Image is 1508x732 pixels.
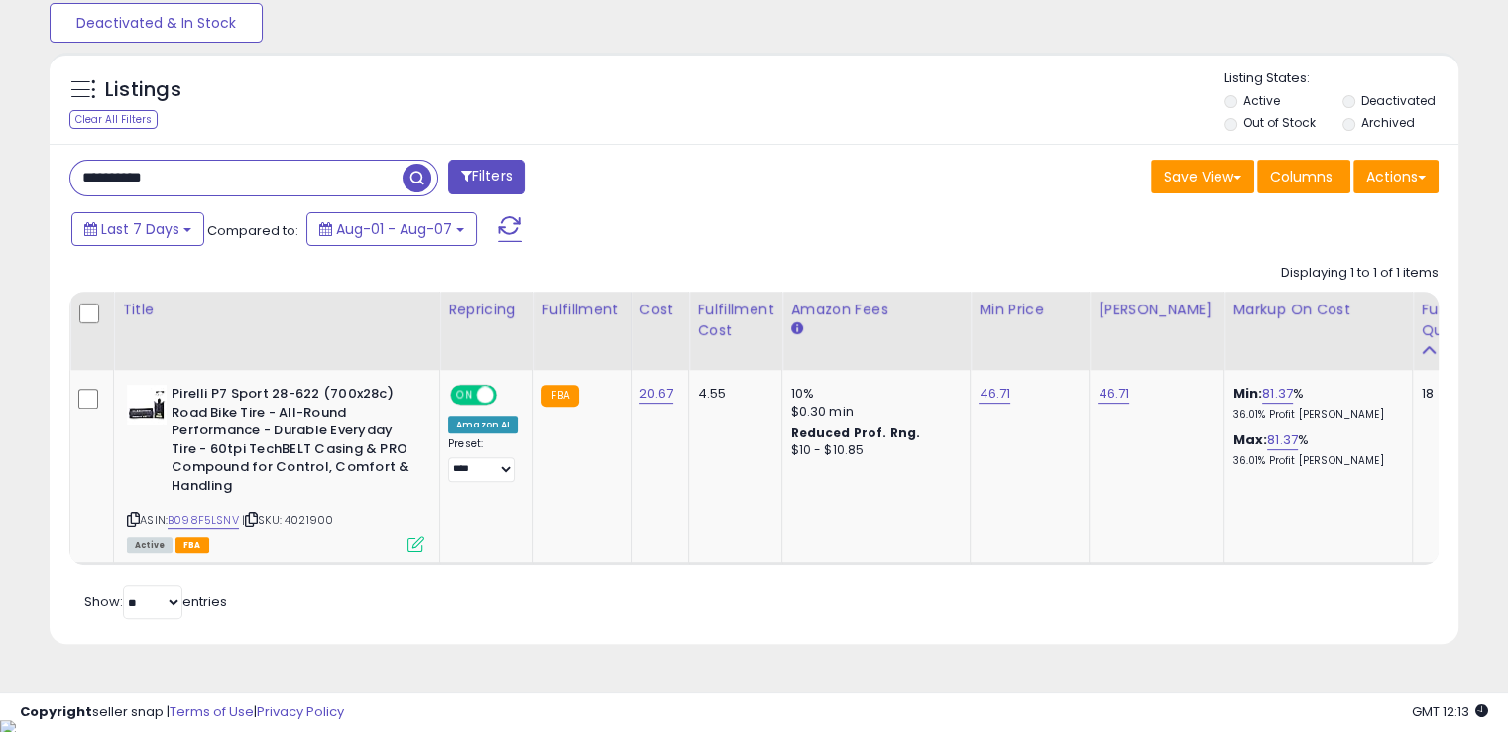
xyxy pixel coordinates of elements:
[639,384,674,404] a: 20.67
[1098,300,1216,320] div: [PERSON_NAME]
[336,219,452,239] span: Aug-01 - Aug-07
[494,387,525,404] span: OFF
[1232,385,1397,422] div: %
[1243,92,1280,109] label: Active
[168,512,239,529] a: B098F5LSNV
[105,76,181,104] h5: Listings
[172,385,412,500] b: Pirelli P7 Sport 28-622 (700x28c) Road Bike Tire - All-Round Performance - Durable Everyday Tire ...
[448,437,518,482] div: Preset:
[127,385,424,550] div: ASIN:
[1421,300,1489,341] div: Fulfillable Quantity
[979,384,1010,404] a: 46.71
[448,416,518,433] div: Amazon AI
[639,300,681,320] div: Cost
[20,702,92,721] strong: Copyright
[257,702,344,721] a: Privacy Policy
[69,110,158,129] div: Clear All Filters
[1360,114,1414,131] label: Archived
[790,442,955,459] div: $10 - $10.85
[1262,384,1293,404] a: 81.37
[541,385,578,407] small: FBA
[127,385,167,425] img: 31SbuTc+vmL._SL40_.jpg
[541,300,622,320] div: Fulfillment
[1270,167,1333,186] span: Columns
[20,703,344,722] div: seller snap | |
[1232,384,1262,403] b: Min:
[1412,702,1488,721] span: 2025-08-15 12:13 GMT
[1257,160,1350,193] button: Columns
[1421,385,1482,403] div: 18
[71,212,204,246] button: Last 7 Days
[1243,114,1316,131] label: Out of Stock
[1232,430,1267,449] b: Max:
[448,300,524,320] div: Repricing
[122,300,431,320] div: Title
[448,160,525,194] button: Filters
[127,537,173,553] span: All listings currently available for purchase on Amazon
[697,300,773,341] div: Fulfillment Cost
[1224,292,1413,370] th: The percentage added to the cost of goods (COGS) that forms the calculator for Min & Max prices.
[1098,384,1129,404] a: 46.71
[1267,430,1298,450] a: 81.37
[1232,431,1397,468] div: %
[790,320,802,338] small: Amazon Fees.
[790,425,920,441] b: Reduced Prof. Rng.
[1232,454,1397,468] p: 36.01% Profit [PERSON_NAME]
[697,385,766,403] div: 4.55
[50,3,263,43] button: Deactivated & In Stock
[1281,264,1439,283] div: Displaying 1 to 1 of 1 items
[790,300,962,320] div: Amazon Fees
[1360,92,1435,109] label: Deactivated
[790,385,955,403] div: 10%
[790,403,955,421] div: $0.30 min
[1353,160,1439,193] button: Actions
[1224,69,1458,88] p: Listing States:
[84,592,227,611] span: Show: entries
[306,212,477,246] button: Aug-01 - Aug-07
[452,387,477,404] span: ON
[101,219,179,239] span: Last 7 Days
[207,221,298,240] span: Compared to:
[242,512,333,528] span: | SKU: 4021900
[1232,300,1404,320] div: Markup on Cost
[1232,408,1397,422] p: 36.01% Profit [PERSON_NAME]
[1151,160,1254,193] button: Save View
[170,702,254,721] a: Terms of Use
[979,300,1081,320] div: Min Price
[175,537,209,553] span: FBA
